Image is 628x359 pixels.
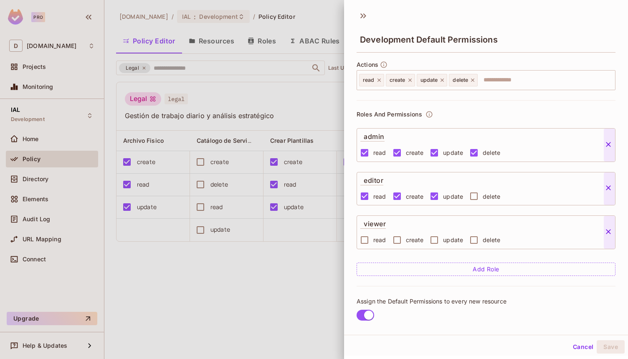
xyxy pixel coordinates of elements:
span: create [390,77,405,83]
span: read [363,77,375,83]
span: update [420,77,438,83]
span: create [406,192,424,200]
div: read [359,74,384,86]
button: Save [597,340,625,354]
span: update [443,236,463,244]
p: viewer [360,216,386,229]
span: delete [483,149,500,157]
button: Cancel [570,340,597,354]
p: editor [360,172,383,185]
div: create [386,74,415,86]
span: read [373,236,386,244]
span: delete [483,192,500,200]
span: delete [453,77,468,83]
p: admin [360,129,385,142]
div: delete [449,74,478,86]
span: delete [483,236,500,244]
span: update [443,149,463,157]
span: create [406,149,424,157]
span: read [373,149,386,157]
span: Assign the Default Permissions to every new resource [357,298,506,305]
span: update [443,192,463,200]
button: Add Role [357,263,615,276]
p: Roles And Permissions [357,111,422,118]
span: read [373,192,386,200]
span: Actions [357,61,378,68]
span: Development Default Permissions [360,35,498,45]
span: create [406,236,424,244]
div: update [417,74,448,86]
